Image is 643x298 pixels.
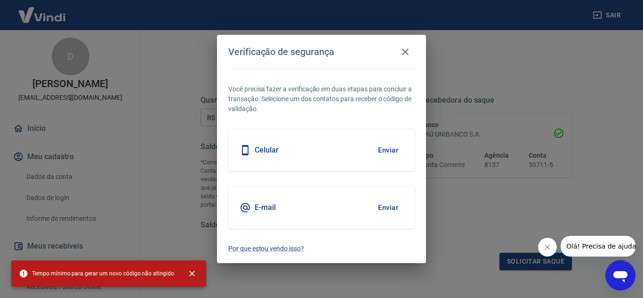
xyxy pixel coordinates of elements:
[19,269,174,278] span: Tempo mínimo para gerar um novo código não atingido
[6,7,79,14] span: Olá! Precisa de ajuda?
[538,238,557,257] iframe: Fechar mensagem
[373,140,403,160] button: Enviar
[373,198,403,217] button: Enviar
[228,244,415,254] a: Por que estou vendo isso?
[182,263,202,284] button: close
[228,46,334,57] h4: Verificação de segurança
[561,236,635,257] iframe: Mensagem da empresa
[255,203,276,212] h5: E-mail
[605,260,635,290] iframe: Botão para abrir a janela de mensagens
[255,145,279,155] h5: Celular
[228,84,415,114] p: Você precisa fazer a verificação em duas etapas para concluir a transação. Selecione um dos conta...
